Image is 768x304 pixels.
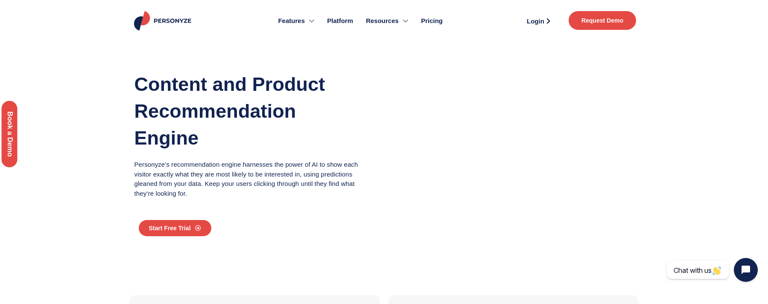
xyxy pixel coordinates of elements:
a: Login [517,14,560,27]
img: Personyze logo [132,11,195,31]
span: Login [527,18,544,24]
a: Platform [321,4,359,38]
span: Platform [327,16,353,26]
span: Pricing [421,16,443,26]
a: Pricing [415,4,449,38]
a: Start Free Trial [139,220,211,236]
a: Request Demo [569,11,636,30]
h1: Content and Product Recommendation Engine [134,71,362,151]
span: Features [278,16,305,26]
span: Start Free Trial [149,225,191,231]
span: Resources [366,16,399,26]
p: Personyze’s recommendation engine harnesses the power of AI to show each visitor exactly what the... [134,160,362,198]
a: Resources [359,4,415,38]
span: Request Demo [581,17,623,23]
a: Features [272,4,321,38]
